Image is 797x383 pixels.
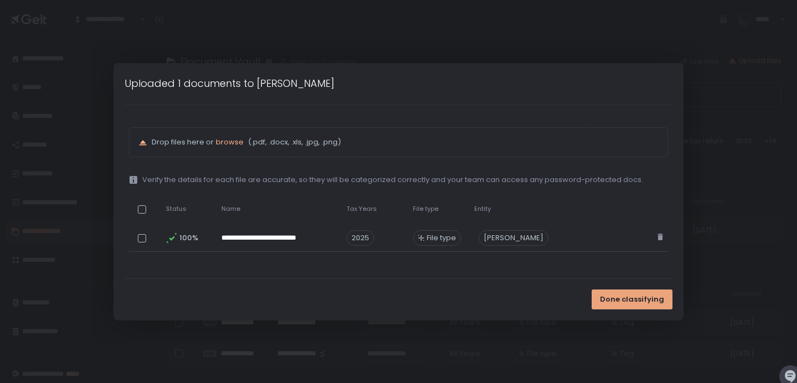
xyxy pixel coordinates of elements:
span: Status [166,205,187,213]
span: Entity [474,205,491,213]
p: Drop files here or [152,137,659,147]
span: Tax Years [346,205,377,213]
div: [PERSON_NAME] [479,230,548,246]
span: 2025 [346,230,374,246]
span: File type [413,205,438,213]
span: Name [221,205,240,213]
button: Done classifying [592,289,672,309]
span: (.pdf, .docx, .xls, .jpg, .png) [246,137,341,147]
span: File type [427,233,456,243]
h1: Uploaded 1 documents to [PERSON_NAME] [125,76,334,91]
button: browse [216,137,244,147]
span: Verify the details for each file are accurate, so they will be categorized correctly and your tea... [142,175,643,185]
span: 100% [179,233,197,243]
span: Done classifying [600,294,664,304]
